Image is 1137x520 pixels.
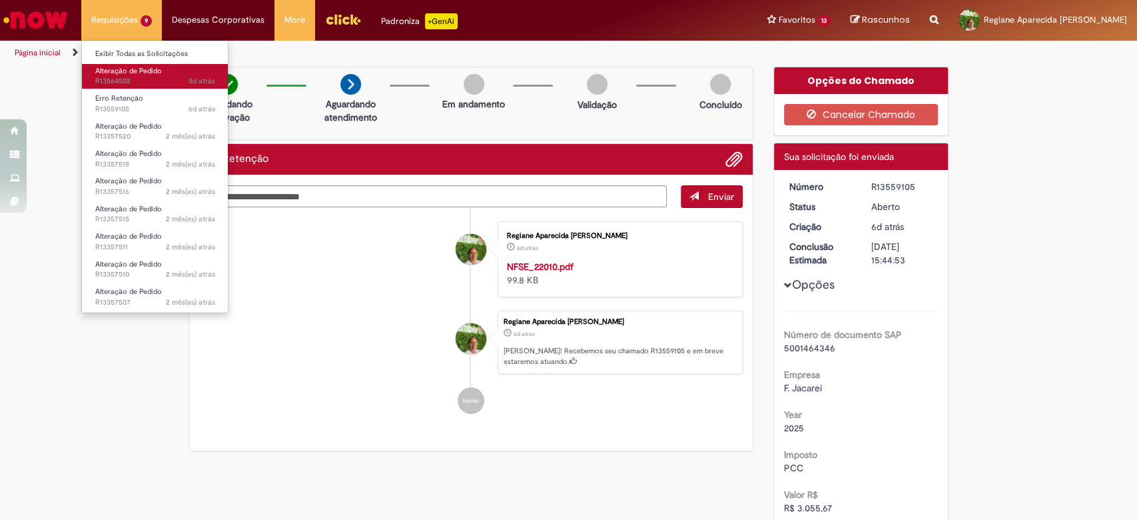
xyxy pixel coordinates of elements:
[189,76,215,86] span: 5d atrás
[166,131,215,141] time: 05/08/2025 21:12:06
[82,47,228,61] a: Exibir Todas as Solicitações
[10,41,748,65] ul: Trilhas de página
[708,191,734,203] span: Enviar
[166,269,215,279] time: 05/08/2025 21:03:01
[504,318,735,326] div: Regiane Aparecida [PERSON_NAME]
[166,159,215,169] time: 05/08/2025 21:10:12
[340,74,361,95] img: arrow-next.png
[784,489,818,501] b: Valor R$
[710,74,731,95] img: img-circle-grey.png
[81,40,228,313] ul: Requisições
[166,187,215,197] span: 2 mês(es) atrás
[514,330,535,338] span: 6d atrás
[284,13,305,27] span: More
[95,231,162,241] span: Alteração de Pedido
[189,76,215,86] time: 24/09/2025 17:36:17
[507,261,573,273] a: NFSE_22010.pdf
[200,208,743,428] ul: Histórico de tíquete
[779,220,861,233] dt: Criação
[82,174,228,199] a: Aberto R13357516 : Alteração de Pedido
[166,297,215,307] span: 2 mês(es) atrás
[95,269,215,280] span: R13357510
[851,14,910,27] a: Rascunhos
[681,185,743,208] button: Enviar
[699,98,741,111] p: Concluído
[784,502,832,514] span: R$ 3.055,67
[871,220,933,233] div: 23/09/2025 13:44:48
[871,200,933,213] div: Aberto
[95,242,215,253] span: R13357511
[166,297,215,307] time: 05/08/2025 21:01:17
[166,214,215,224] span: 2 mês(es) atrás
[82,147,228,171] a: Aberto R13357518 : Alteração de Pedido
[95,297,215,308] span: R13357507
[95,104,215,115] span: R13559105
[778,13,815,27] span: Favoritos
[784,462,803,474] span: PCC
[871,180,933,193] div: R13559105
[517,244,538,252] time: 23/09/2025 13:43:55
[95,204,162,214] span: Alteração de Pedido
[381,13,458,29] div: Padroniza
[784,382,822,394] span: F. Jacareí
[166,159,215,169] span: 2 mês(es) atrás
[425,13,458,29] p: +GenAi
[95,76,215,87] span: R13564502
[189,104,215,114] time: 23/09/2025 13:44:50
[779,200,861,213] dt: Status
[456,323,486,354] div: Regiane Aparecida Dos Santos Nogueira
[82,257,228,282] a: Aberto R13357510 : Alteração de Pedido
[784,104,938,125] button: Cancelar Chamado
[871,240,933,267] div: [DATE] 15:44:53
[95,214,215,225] span: R13357515
[172,13,264,27] span: Despesas Corporativas
[95,259,162,269] span: Alteração de Pedido
[200,311,743,375] li: Regiane Aparecida Dos Santos Nogueira
[871,221,904,233] time: 23/09/2025 13:44:48
[95,287,162,297] span: Alteração de Pedido
[984,14,1127,25] span: Regiane Aparecida [PERSON_NAME]
[587,74,607,95] img: img-circle-grey.png
[784,422,804,434] span: 2025
[166,242,215,252] time: 05/08/2025 21:04:33
[95,121,162,131] span: Alteração de Pedido
[577,98,617,111] p: Validação
[464,74,484,95] img: img-circle-grey.png
[82,64,228,89] a: Aberto R13564502 : Alteração de Pedido
[82,91,228,116] a: Aberto R13559105 : Erro Retenção
[784,449,817,461] b: Imposto
[725,151,743,168] button: Adicionar anexos
[82,119,228,144] a: Aberto R13357520 : Alteração de Pedido
[514,330,535,338] time: 23/09/2025 13:44:48
[95,66,162,76] span: Alteração de Pedido
[325,9,361,29] img: click_logo_yellow_360x200.png
[141,15,152,27] span: 9
[504,346,735,367] p: [PERSON_NAME]! Recebemos seu chamado R13559105 e em breve estaremos atuando.
[95,93,143,103] span: Erro Retenção
[91,13,138,27] span: Requisições
[817,15,831,27] span: 13
[15,47,61,58] a: Página inicial
[784,329,902,341] b: Número de documento SAP
[456,234,486,265] div: Regiane Aparecida Dos Santos Nogueira
[82,202,228,227] a: Aberto R13357515 : Alteração de Pedido
[779,180,861,193] dt: Número
[95,131,215,142] span: R13357520
[507,232,729,240] div: Regiane Aparecida [PERSON_NAME]
[166,269,215,279] span: 2 mês(es) atrás
[784,409,802,421] b: Year
[784,369,820,381] b: Empresa
[189,104,215,114] span: 6d atrás
[166,187,215,197] time: 05/08/2025 21:08:31
[862,13,910,26] span: Rascunhos
[774,67,948,94] div: Opções do Chamado
[1,7,70,33] img: ServiceNow
[95,159,215,170] span: R13357518
[82,229,228,254] a: Aberto R13357511 : Alteração de Pedido
[95,149,162,159] span: Alteração de Pedido
[784,151,894,163] span: Sua solicitação foi enviada
[95,187,215,197] span: R13357516
[95,176,162,186] span: Alteração de Pedido
[200,185,667,208] textarea: Digite sua mensagem aqui...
